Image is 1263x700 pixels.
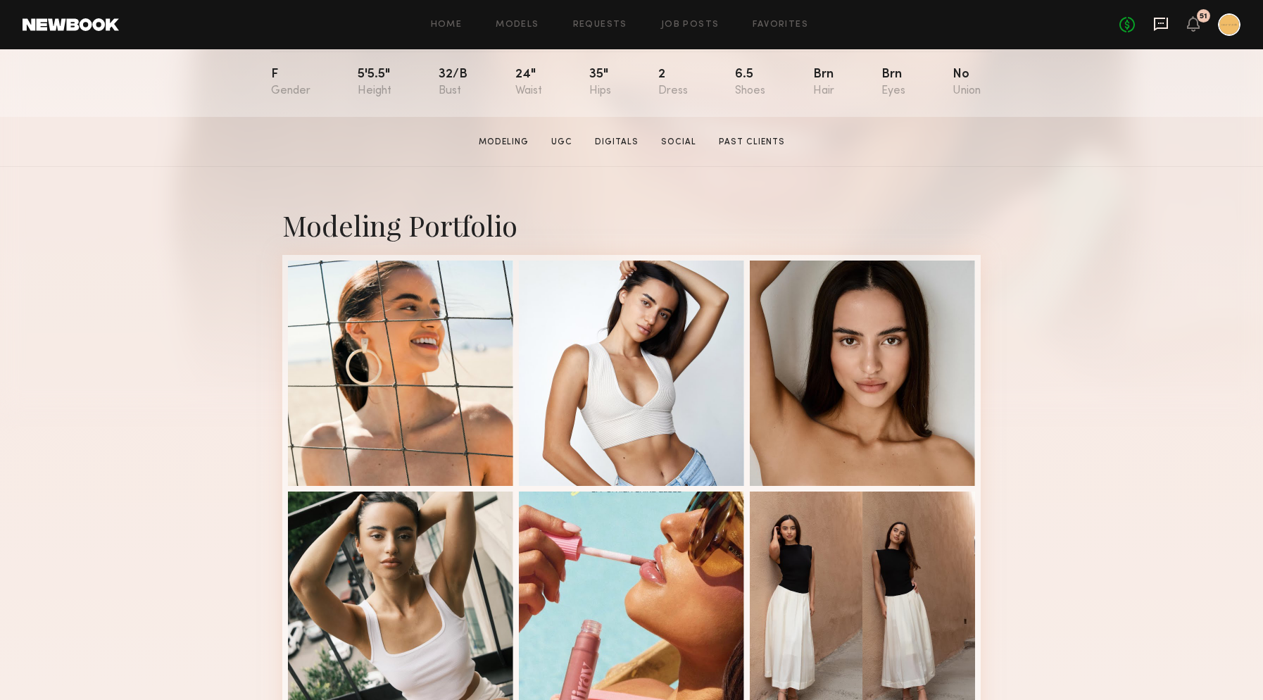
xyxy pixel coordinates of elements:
a: Job Posts [661,20,720,30]
div: Modeling Portfolio [282,206,981,244]
div: F [271,68,310,97]
div: 2 [658,68,688,97]
div: 35" [589,68,611,97]
a: UGC [546,136,578,149]
div: Brn [881,68,905,97]
a: Home [431,20,463,30]
a: Digitals [589,136,644,149]
div: 6.5 [735,68,765,97]
div: No [953,68,981,97]
a: Modeling [473,136,534,149]
div: 24" [515,68,542,97]
a: Favorites [753,20,808,30]
div: 32/b [439,68,467,97]
a: Models [496,20,539,30]
div: 51 [1200,13,1207,20]
a: Requests [573,20,627,30]
div: Brn [813,68,834,97]
a: Social [655,136,702,149]
a: Past Clients [713,136,791,149]
div: 5'5.5" [358,68,391,97]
